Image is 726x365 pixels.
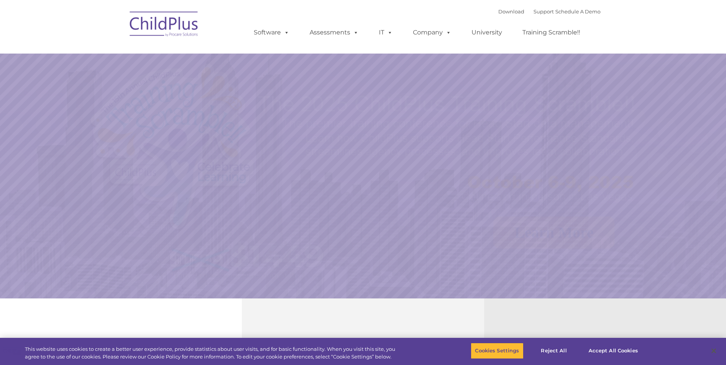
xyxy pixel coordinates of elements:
div: This website uses cookies to create a better user experience, provide statistics about user visit... [25,345,399,360]
button: Reject All [530,343,578,359]
a: Training Scramble!! [515,25,588,40]
a: Schedule A Demo [555,8,600,15]
button: Cookies Settings [471,343,523,359]
a: Download [498,8,524,15]
button: Accept All Cookies [584,343,642,359]
a: Software [246,25,297,40]
img: ChildPlus by Procare Solutions [126,6,202,44]
a: Company [405,25,459,40]
a: Support [533,8,554,15]
a: IT [371,25,400,40]
font: | [498,8,600,15]
a: Assessments [302,25,366,40]
a: Learn More [493,217,615,249]
a: University [464,25,510,40]
button: Close [705,342,722,359]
